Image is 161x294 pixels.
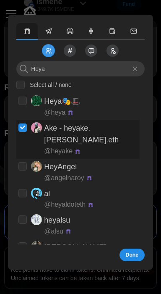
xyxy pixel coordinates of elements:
[42,44,55,57] button: Send to Users
[119,249,145,261] button: Done
[126,249,138,261] span: Done
[31,188,42,199] img: al
[63,44,76,57] button: Send to Channels
[31,122,42,133] img: Ake - heyake.degen.eth
[106,44,119,57] button: Send to Followers
[44,173,84,184] p: @ angelnaroy
[44,214,70,226] p: heyalsu
[44,146,73,157] p: @ heyake
[44,108,65,118] p: @ heya
[31,214,42,225] img: heyalsu
[31,241,42,252] img: Audrey
[44,188,50,200] p: al
[16,61,145,76] input: Username or FID list (comma separated)
[85,44,98,57] button: Send to Reactions
[25,81,72,89] label: Select all / none
[44,95,80,108] p: Heya🎭🎩
[44,199,86,210] p: @ heyaldoteth
[31,161,42,172] img: HeyAngel
[44,241,106,253] p: [PERSON_NAME]
[44,161,77,173] p: HeyAngel
[31,95,42,106] img: Heya🎭🎩
[44,122,138,147] p: Ake - heyake.[PERSON_NAME].eth
[44,226,63,237] p: @ alsu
